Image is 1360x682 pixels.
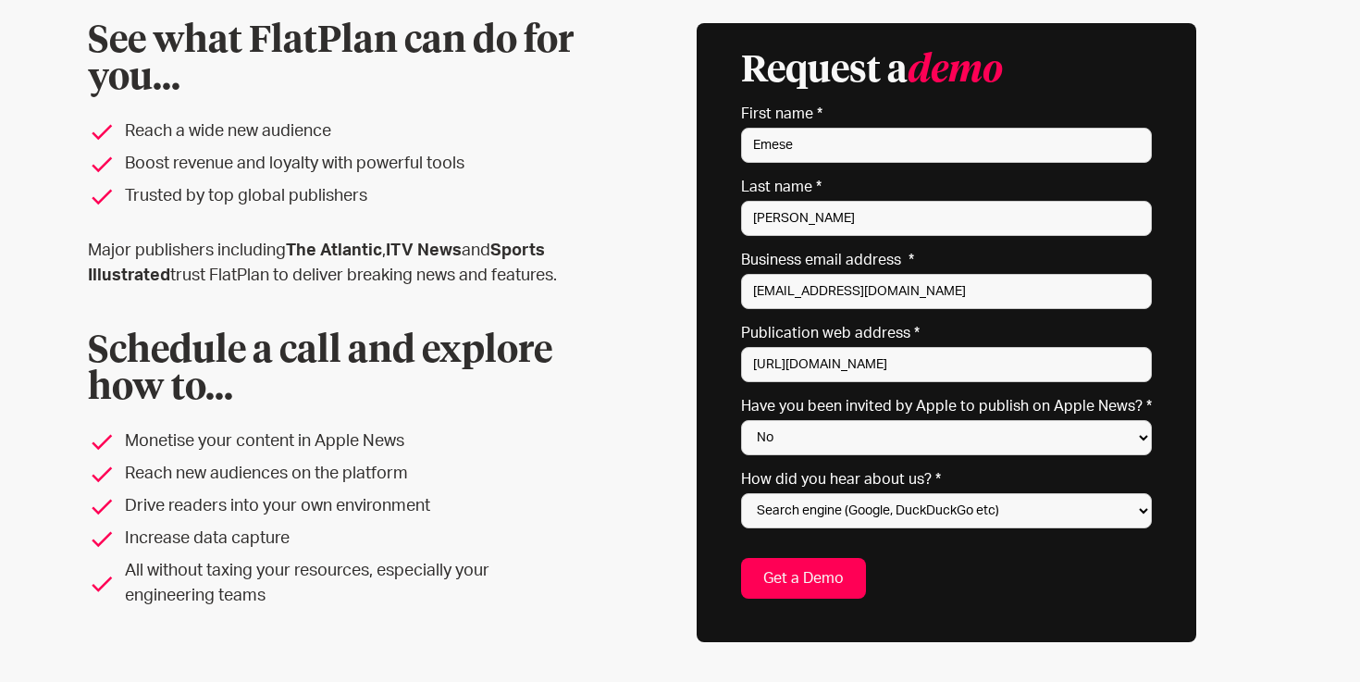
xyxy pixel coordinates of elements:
label: Last name * [741,178,1152,196]
label: First name * [741,105,1152,123]
li: Drive readers into your own environment [88,494,576,519]
strong: ITV News [386,242,462,259]
li: Reach a wide new audience [88,119,576,144]
em: demo [908,53,1003,90]
label: How did you hear about us? * [741,470,1152,489]
h2: Schedule a call and explore how to... [88,333,576,407]
li: All without taxing your resources, especially your engineering teams [88,559,576,609]
li: Trusted by top global publishers [88,184,576,209]
h3: Request a [741,53,1003,90]
li: Reach new audiences on the platform [88,462,576,487]
input: Get a Demo [741,558,866,599]
h1: See what FlatPlan can do for you... [88,23,576,97]
label: Business email address * [741,251,1152,269]
label: Publication web address * [741,324,1152,342]
form: Email Form [741,53,1152,599]
li: Increase data capture [88,527,576,552]
li: Boost revenue and loyalty with powerful tools [88,152,576,177]
label: Have you been invited by Apple to publish on Apple News? * [741,397,1152,415]
p: Major publishers including , and trust FlatPlan to deliver breaking news and features. [88,239,576,289]
strong: The Atlantic [286,242,382,259]
li: Monetise your content in Apple News [88,429,576,454]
